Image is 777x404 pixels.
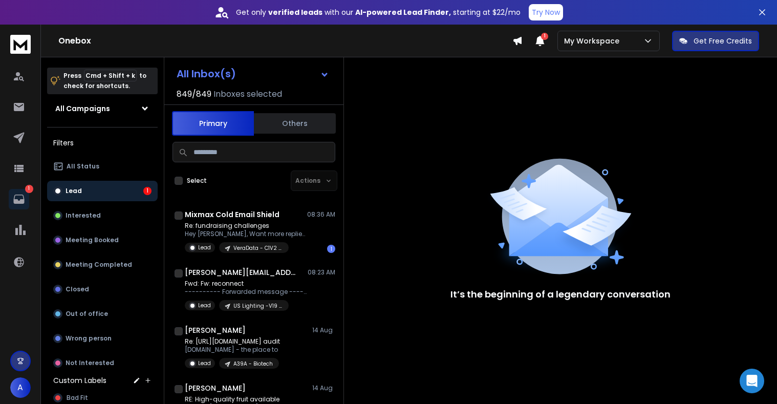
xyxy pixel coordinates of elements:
div: Open Intercom Messenger [740,369,764,393]
button: All Status [47,156,158,177]
p: 14 Aug [312,384,335,392]
span: Cmd + Shift + k [84,70,137,81]
button: Get Free Credits [672,31,759,51]
button: A [10,377,31,398]
span: 849 / 849 [177,88,211,100]
p: Press to check for shortcuts. [63,71,146,91]
div: 1 [143,187,152,195]
p: All Status [67,162,99,171]
p: Meeting Booked [66,236,119,244]
button: Meeting Completed [47,254,158,275]
div: 1 [327,245,335,253]
p: Fwd: Fw: reconnect [185,280,308,288]
p: Closed [66,285,89,293]
h1: Onebox [58,35,512,47]
strong: verified leads [268,7,322,17]
p: My Workspace [564,36,623,46]
p: VeraData - C1V2 Messaging - Funding disappearing [233,244,283,252]
strong: AI-powered Lead Finder, [355,7,451,17]
p: Wrong person [66,334,112,343]
p: Interested [66,211,101,220]
p: Lead [66,187,82,195]
button: Not Interested [47,353,158,373]
p: Lead [198,359,211,367]
p: [DOMAIN_NAME] - the place to [185,346,280,354]
button: All Inbox(s) [168,63,337,84]
h1: All Inbox(s) [177,69,236,79]
p: Get only with our starting at $22/mo [236,7,521,17]
button: Wrong person [47,328,158,349]
a: 1 [9,189,29,209]
button: Primary [172,111,254,136]
p: 08:23 AM [308,268,335,277]
h1: [PERSON_NAME] [185,325,246,335]
span: 1 [541,33,548,40]
p: Lead [198,244,211,251]
h1: All Campaigns [55,103,110,114]
button: Closed [47,279,158,300]
button: Try Now [529,4,563,20]
p: Lead [198,302,211,309]
p: 14 Aug [312,326,335,334]
p: Try Now [532,7,560,17]
button: Interested [47,205,158,226]
p: RE: High-quality fruit available [185,395,291,403]
button: Lead1 [47,181,158,201]
label: Select [187,177,207,185]
p: Hey [PERSON_NAME], Want more replies to [185,230,308,238]
button: Out of office [47,304,158,324]
h3: Custom Labels [53,375,106,386]
p: Out of office [66,310,108,318]
p: ---------- Forwarded message --------- From: [PERSON_NAME] [185,288,308,296]
button: All Campaigns [47,98,158,119]
span: Bad Fit [67,394,88,402]
p: 08:36 AM [307,210,335,219]
img: logo [10,35,31,54]
h3: Inboxes selected [213,88,282,100]
p: 1 [25,185,33,193]
p: Get Free Credits [694,36,752,46]
h1: [PERSON_NAME][EMAIL_ADDRESS][DOMAIN_NAME] [185,267,297,278]
p: A39A - Biotech [233,360,273,368]
p: It’s the beginning of a legendary conversation [450,287,671,302]
p: US Lighting -V19 Messaging - Cold Lead Retarget - [PERSON_NAME] [233,302,283,310]
button: Meeting Booked [47,230,158,250]
h3: Filters [47,136,158,150]
button: Others [254,112,336,135]
p: Re: fundraising challenges [185,222,308,230]
h1: [PERSON_NAME] [185,383,246,393]
p: Not Interested [66,359,114,367]
h1: Mixmax Cold Email Shield [185,209,279,220]
p: Meeting Completed [66,261,132,269]
p: Re: [URL][DOMAIN_NAME] audit [185,337,280,346]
